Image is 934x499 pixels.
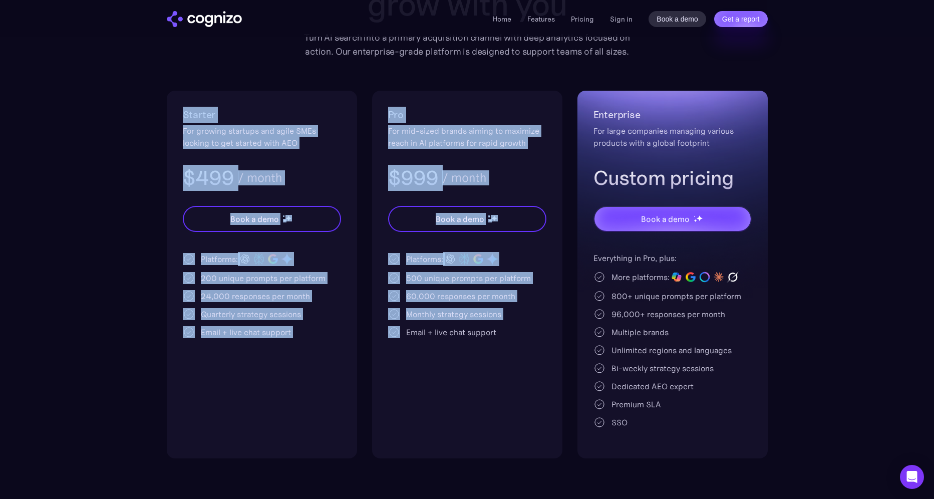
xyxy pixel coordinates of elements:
[611,416,628,428] div: SSO
[406,290,515,302] div: 60,000 responses per month
[491,215,497,221] img: star
[442,172,486,184] div: / month
[611,308,725,320] div: 96,000+ responses per month
[641,213,689,225] div: Book a demo
[611,326,669,338] div: Multiple brands
[488,215,490,217] img: star
[201,253,238,265] div: Platforms:
[406,272,531,284] div: 500 unique prompts per platform
[167,11,242,27] a: home
[201,308,301,320] div: Quarterly strategy sessions
[714,11,768,27] a: Get a report
[611,362,714,374] div: Bi-weekly strategy sessions
[183,165,234,191] h3: $499
[406,253,443,265] div: Platforms:
[649,11,706,27] a: Book a demo
[230,213,278,225] div: Book a demo
[611,271,670,283] div: More platforms:
[297,31,638,59] div: Turn AI search into a primary acquisition channel with deep analytics focused on action. Our ente...
[201,290,310,302] div: 24,000 responses per month
[388,125,546,149] div: For mid-sized brands aiming to maximize reach in AI platforms for rapid growth
[571,15,594,24] a: Pricing
[283,215,284,217] img: star
[694,215,695,217] img: star
[694,219,697,222] img: star
[406,326,496,338] div: Email + live chat support
[527,15,555,24] a: Features
[436,213,484,225] div: Book a demo
[611,380,694,392] div: Dedicated AEO expert
[183,206,341,232] a: Book a demostarstarstar
[610,13,633,25] a: Sign in
[611,344,732,356] div: Unlimited regions and languages
[201,272,326,284] div: 200 unique prompts per platform
[388,165,439,191] h3: $999
[593,165,752,191] h3: Custom pricing
[406,308,501,320] div: Monthly strategy sessions
[388,107,546,123] h2: Pro
[593,125,752,149] div: For large companies managing various products with a global footprint
[611,290,741,302] div: 800+ unique prompts per platform
[696,215,703,221] img: star
[167,11,242,27] img: cognizo logo
[900,465,924,489] div: Open Intercom Messenger
[183,125,341,149] div: For growing startups and agile SMEs looking to get started with AEO
[201,326,291,338] div: Email + live chat support
[183,107,341,123] h2: Starter
[593,206,752,232] a: Book a demostarstarstar
[493,15,511,24] a: Home
[593,252,752,264] div: Everything in Pro, plus:
[611,398,661,410] div: Premium SLA
[285,215,292,221] img: star
[238,172,282,184] div: / month
[593,107,752,123] h2: Enterprise
[488,219,492,222] img: star
[283,219,286,222] img: star
[388,206,546,232] a: Book a demostarstarstar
